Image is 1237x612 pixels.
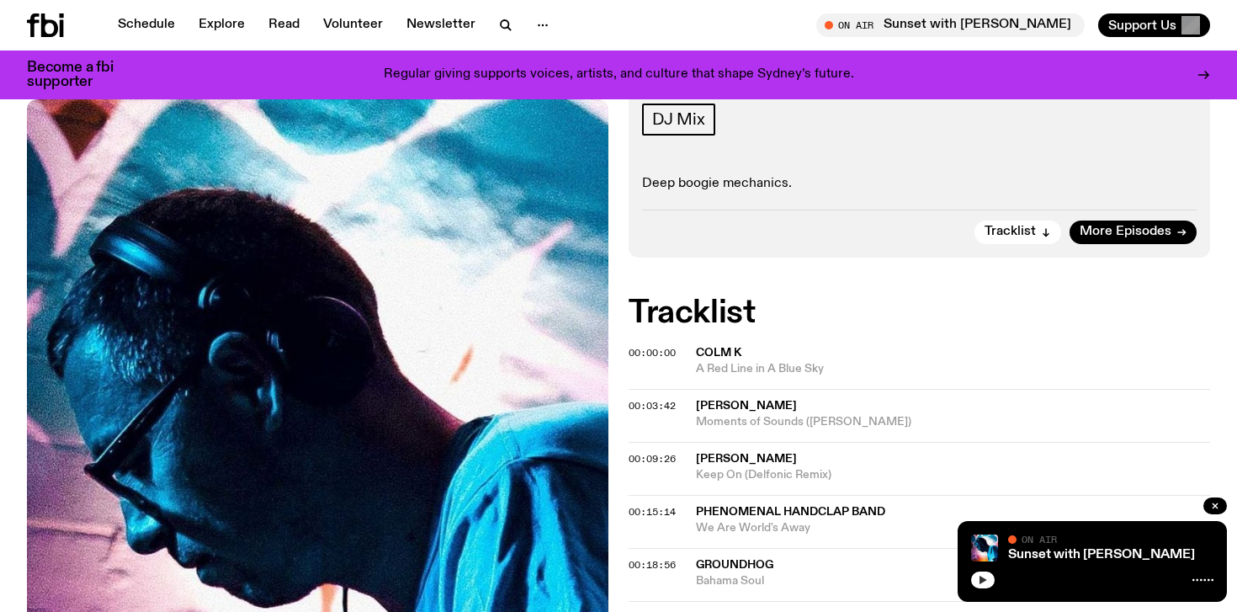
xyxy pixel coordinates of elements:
[629,505,676,519] span: 00:15:14
[696,506,885,518] span: Phenomenal Handclap band
[642,176,1197,192] p: Deep boogie mechanics.
[971,535,998,561] img: Simon Caldwell stands side on, looking downwards. He has headphones on. Behind him is a brightly ...
[1070,221,1197,244] a: More Episodes
[188,13,255,37] a: Explore
[27,61,135,89] h3: Become a fbi supporter
[313,13,393,37] a: Volunteer
[696,520,1210,536] span: We Are World's Away
[696,467,1210,483] span: Keep On (Delfonic Remix)
[696,361,1210,377] span: A Red Line in A Blue Sky
[396,13,486,37] a: Newsletter
[629,452,676,466] span: 00:09:26
[629,455,676,464] button: 00:09:26
[1108,18,1176,33] span: Support Us
[985,226,1036,238] span: Tracklist
[696,400,797,412] span: [PERSON_NAME]
[629,298,1210,328] h2: Tracklist
[629,558,676,572] span: 00:18:56
[696,453,797,465] span: [PERSON_NAME]
[816,13,1085,37] button: On AirSunset with [PERSON_NAME]
[1022,534,1057,545] span: On Air
[696,347,741,359] span: Colm K
[108,13,185,37] a: Schedule
[696,559,773,571] span: Groundhog
[696,573,1210,589] span: Bahama Soul
[384,67,854,82] p: Regular giving supports voices, artists, and culture that shape Sydney’s future.
[258,13,310,37] a: Read
[652,110,705,129] span: DJ Mix
[642,104,715,136] a: DJ Mix
[629,349,676,358] button: 00:00:00
[974,221,1061,244] button: Tracklist
[629,508,676,517] button: 00:15:14
[1098,13,1210,37] button: Support Us
[629,399,676,412] span: 00:03:42
[696,414,1210,430] span: Moments of Sounds ([PERSON_NAME])
[1008,548,1195,561] a: Sunset with [PERSON_NAME]
[1080,226,1171,238] span: More Episodes
[629,561,676,570] button: 00:18:56
[629,346,676,359] span: 00:00:00
[629,402,676,411] button: 00:03:42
